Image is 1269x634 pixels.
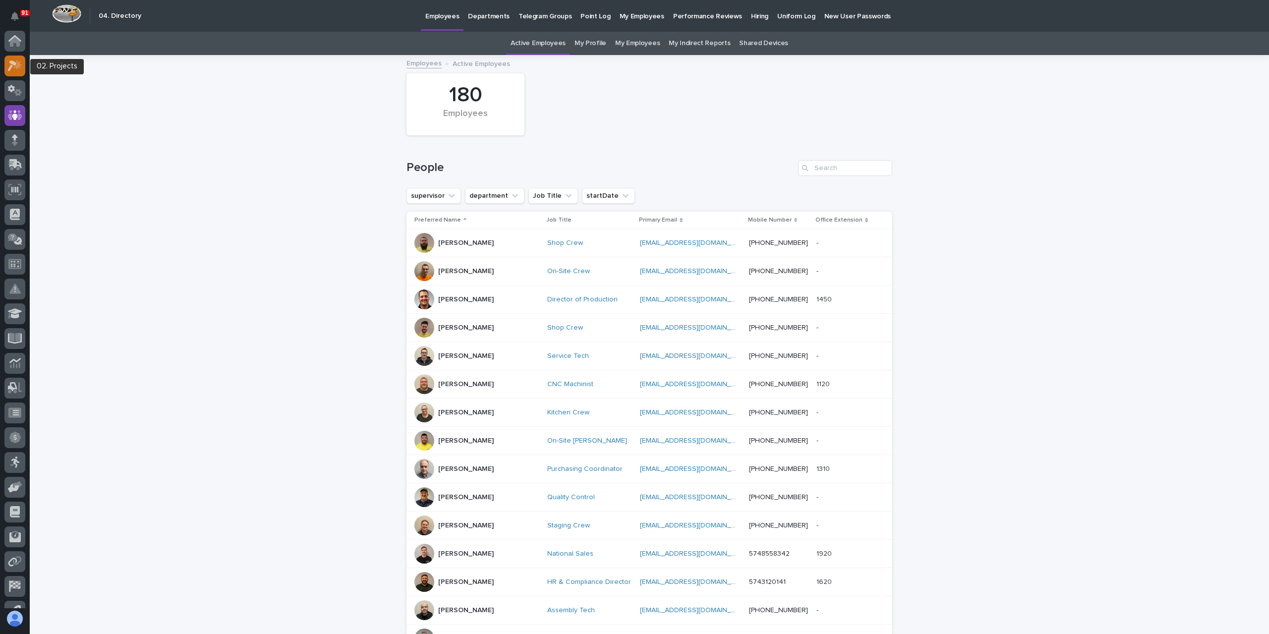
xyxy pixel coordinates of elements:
[640,550,752,557] a: [EMAIL_ADDRESS][DOMAIN_NAME]
[528,188,578,204] button: Job Title
[547,324,583,332] a: Shop Crew
[749,268,808,275] a: [PHONE_NUMBER]
[816,322,820,332] p: -
[639,215,677,226] p: Primary Email
[406,483,892,512] tr: [PERSON_NAME]Quality Control [EMAIL_ADDRESS][DOMAIN_NAME] [PHONE_NUMBER]--
[669,32,730,55] a: My Indirect Reports
[406,455,892,483] tr: [PERSON_NAME]Purchasing Coordinator [EMAIL_ADDRESS][DOMAIN_NAME] [PHONE_NUMBER]13101310
[547,493,595,502] a: Quality Control
[438,493,494,502] p: [PERSON_NAME]
[816,406,820,417] p: -
[438,606,494,615] p: [PERSON_NAME]
[640,522,752,529] a: [EMAIL_ADDRESS][DOMAIN_NAME]
[438,352,494,360] p: [PERSON_NAME]
[406,286,892,314] tr: [PERSON_NAME]Director of Production [EMAIL_ADDRESS][DOMAIN_NAME] [PHONE_NUMBER]14501450
[99,12,141,20] h2: 04. Directory
[749,607,808,614] a: [PHONE_NUMBER]
[749,550,790,557] a: 5748558342
[438,521,494,530] p: [PERSON_NAME]
[816,604,820,615] p: -
[816,435,820,445] p: -
[816,378,832,389] p: 1120
[438,239,494,247] p: [PERSON_NAME]
[547,437,627,445] a: On-Site [PERSON_NAME]
[749,324,808,331] a: [PHONE_NUMBER]
[4,6,25,27] button: Notifications
[748,215,792,226] p: Mobile Number
[414,215,461,226] p: Preferred Name
[12,12,25,28] div: Notifications91
[815,215,863,226] p: Office Extension
[438,295,494,304] p: [PERSON_NAME]
[423,109,508,129] div: Employees
[547,352,589,360] a: Service Tech
[547,550,593,558] a: National Sales
[640,437,752,444] a: [EMAIL_ADDRESS][DOMAIN_NAME]
[575,32,606,55] a: My Profile
[640,465,752,472] a: [EMAIL_ADDRESS][DOMAIN_NAME]
[640,268,752,275] a: [EMAIL_ADDRESS][DOMAIN_NAME]
[547,267,590,276] a: On-Site Crew
[749,352,808,359] a: [PHONE_NUMBER]
[406,57,442,68] a: Employees
[640,409,752,416] a: [EMAIL_ADDRESS][DOMAIN_NAME]
[749,437,808,444] a: [PHONE_NUMBER]
[406,314,892,342] tr: [PERSON_NAME]Shop Crew [EMAIL_ADDRESS][DOMAIN_NAME] [PHONE_NUMBER]--
[640,381,752,388] a: [EMAIL_ADDRESS][DOMAIN_NAME]
[816,350,820,360] p: -
[406,568,892,596] tr: [PERSON_NAME]HR & Compliance Director [EMAIL_ADDRESS][DOMAIN_NAME] 574312014116201620
[640,494,752,501] a: [EMAIL_ADDRESS][DOMAIN_NAME]
[406,161,794,175] h1: People
[438,380,494,389] p: [PERSON_NAME]
[547,606,595,615] a: Assembly Tech
[438,437,494,445] p: [PERSON_NAME]
[406,229,892,257] tr: [PERSON_NAME]Shop Crew [EMAIL_ADDRESS][DOMAIN_NAME] [PHONE_NUMBER]--
[547,521,590,530] a: Staging Crew
[547,295,618,304] a: Director of Production
[816,265,820,276] p: -
[406,188,461,204] button: supervisor
[438,465,494,473] p: [PERSON_NAME]
[547,380,593,389] a: CNC Machinist
[640,296,752,303] a: [EMAIL_ADDRESS][DOMAIN_NAME]
[749,381,808,388] a: [PHONE_NUMBER]
[640,239,752,246] a: [EMAIL_ADDRESS][DOMAIN_NAME]
[423,83,508,108] div: 180
[406,540,892,568] tr: [PERSON_NAME]National Sales [EMAIL_ADDRESS][DOMAIN_NAME] 574855834219201920
[438,324,494,332] p: [PERSON_NAME]
[798,160,892,176] div: Search
[438,408,494,417] p: [PERSON_NAME]
[465,188,524,204] button: department
[547,239,583,247] a: Shop Crew
[749,578,786,585] a: 5743120141
[615,32,660,55] a: My Employees
[640,352,752,359] a: [EMAIL_ADDRESS][DOMAIN_NAME]
[406,399,892,427] tr: [PERSON_NAME]Kitchen Crew [EMAIL_ADDRESS][DOMAIN_NAME] [PHONE_NUMBER]--
[406,427,892,455] tr: [PERSON_NAME]On-Site [PERSON_NAME] [EMAIL_ADDRESS][DOMAIN_NAME] [PHONE_NUMBER]--
[749,494,808,501] a: [PHONE_NUMBER]
[438,267,494,276] p: [PERSON_NAME]
[816,519,820,530] p: -
[406,257,892,286] tr: [PERSON_NAME]On-Site Crew [EMAIL_ADDRESS][DOMAIN_NAME] [PHONE_NUMBER]--
[4,608,25,629] button: users-avatar
[438,550,494,558] p: [PERSON_NAME]
[749,522,808,529] a: [PHONE_NUMBER]
[749,239,808,246] a: [PHONE_NUMBER]
[816,548,834,558] p: 1920
[749,409,808,416] a: [PHONE_NUMBER]
[816,237,820,247] p: -
[816,491,820,502] p: -
[546,215,572,226] p: Job Title
[406,370,892,399] tr: [PERSON_NAME]CNC Machinist [EMAIL_ADDRESS][DOMAIN_NAME] [PHONE_NUMBER]11201120
[406,512,892,540] tr: [PERSON_NAME]Staging Crew [EMAIL_ADDRESS][DOMAIN_NAME] [PHONE_NUMBER]--
[547,578,631,586] a: HR & Compliance Director
[640,607,752,614] a: [EMAIL_ADDRESS][DOMAIN_NAME]
[640,578,752,585] a: [EMAIL_ADDRESS][DOMAIN_NAME]
[547,408,589,417] a: Kitchen Crew
[406,342,892,370] tr: [PERSON_NAME]Service Tech [EMAIL_ADDRESS][DOMAIN_NAME] [PHONE_NUMBER]--
[582,188,635,204] button: startDate
[511,32,566,55] a: Active Employees
[816,293,834,304] p: 1450
[816,463,832,473] p: 1310
[453,58,510,68] p: Active Employees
